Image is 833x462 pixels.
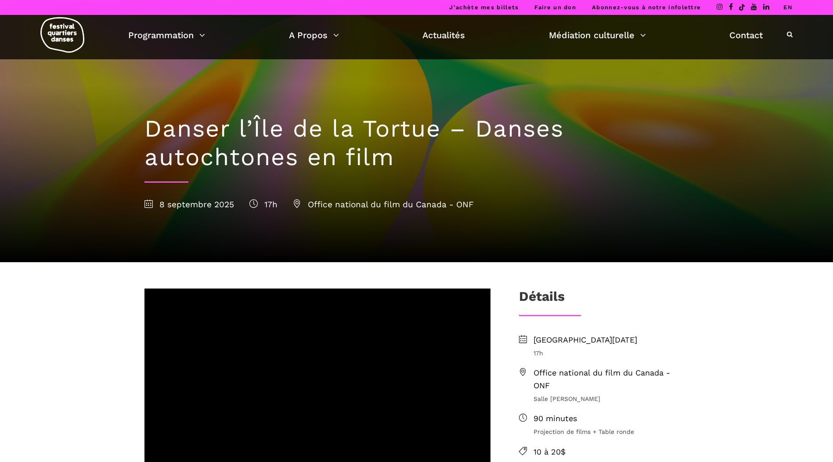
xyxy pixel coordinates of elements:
a: J’achète mes billets [449,4,519,11]
a: Abonnez-vous à notre infolettre [592,4,701,11]
span: [GEOGRAPHIC_DATA][DATE] [534,334,689,346]
a: Médiation culturelle [549,28,646,43]
span: 17h [534,348,689,358]
span: 90 minutes [534,412,689,425]
img: logo-fqd-med [40,17,84,53]
h1: Danser l’Île de la Tortue – Danses autochtones en film [144,115,689,172]
span: Projection de films + Table ronde [534,427,689,437]
a: EN [783,4,793,11]
a: Programmation [128,28,205,43]
span: 8 septembre 2025 [144,199,234,209]
a: Faire un don [534,4,576,11]
span: 17h [249,199,278,209]
h3: Détails [519,289,565,310]
a: A Propos [289,28,339,43]
span: Salle [PERSON_NAME] [534,394,689,404]
span: 10 à 20$ [534,446,689,458]
a: Contact [729,28,763,43]
span: Office national du film du Canada - ONF [534,367,689,392]
a: Actualités [422,28,465,43]
span: Office national du film du Canada - ONF [293,199,474,209]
